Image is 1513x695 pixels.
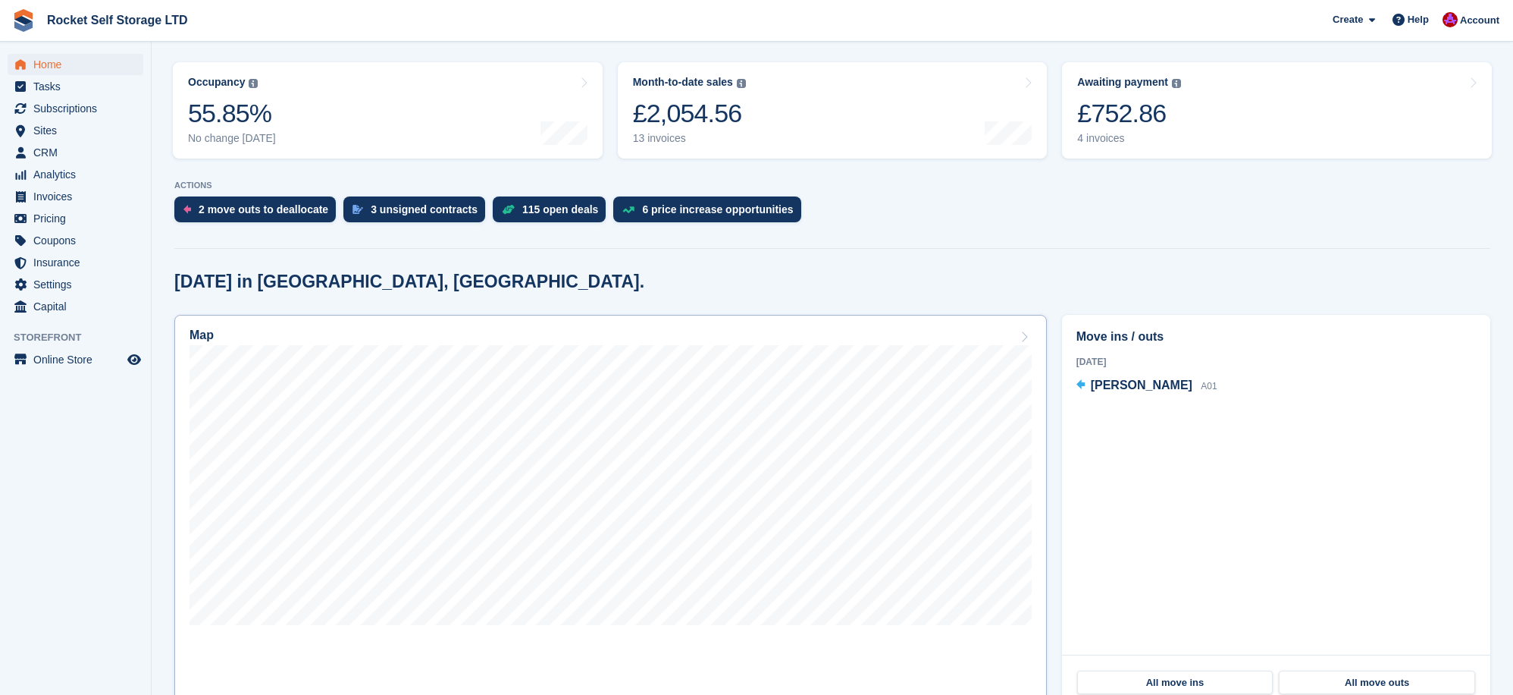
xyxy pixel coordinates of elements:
span: Analytics [33,164,124,185]
div: Occupancy [188,76,245,89]
img: price_increase_opportunities-93ffe204e8149a01c8c9dc8f82e8f89637d9d84a8eef4429ea346261dce0b2c0.svg [622,206,634,213]
div: 2 move outs to deallocate [199,203,328,215]
a: [PERSON_NAME] A01 [1076,376,1217,396]
span: Coupons [33,230,124,251]
a: Awaiting payment £752.86 4 invoices [1062,62,1492,159]
h2: [DATE] in [GEOGRAPHIC_DATA], [GEOGRAPHIC_DATA]. [174,272,644,292]
span: Capital [33,296,124,317]
img: stora-icon-8386f47178a22dfd0bd8f6a31ec36ba5ce8667c1dd55bd0f319d3a0aa187defe.svg [12,9,35,32]
span: CRM [33,142,124,163]
a: menu [8,252,143,273]
img: move_outs_to_deallocate_icon-f764333ba52eb49d3ac5e1228854f67142a1ed5810a6f6cc68b1a99e826820c5.svg [183,205,191,214]
a: menu [8,164,143,185]
a: menu [8,98,143,119]
div: 13 invoices [633,132,746,145]
a: All move ins [1077,671,1273,695]
a: 2 move outs to deallocate [174,197,343,230]
span: Sites [33,120,124,141]
span: Storefront [14,330,151,345]
div: 55.85% [188,98,276,129]
span: A01 [1201,381,1217,392]
span: Home [33,54,124,75]
div: 6 price increase opportunities [642,203,793,215]
a: Rocket Self Storage LTD [41,8,194,33]
a: menu [8,208,143,229]
a: menu [8,230,143,251]
a: Preview store [125,351,143,369]
img: icon-info-grey-7440780725fd019a000dd9b08b2336e03edf1995a4989e88bcd33f0948082b44.svg [249,79,258,88]
span: Insurance [33,252,124,273]
div: £752.86 [1077,98,1181,129]
a: 3 unsigned contracts [343,197,493,230]
a: All move outs [1279,671,1475,695]
h2: Move ins / outs [1076,328,1476,346]
span: Invoices [33,186,124,207]
span: Help [1408,12,1429,27]
a: menu [8,54,143,75]
a: Month-to-date sales £2,054.56 13 invoices [618,62,1048,159]
img: Lee Tresadern [1443,12,1458,27]
div: [DATE] [1076,355,1476,369]
a: menu [8,142,143,163]
div: 115 open deals [522,203,598,215]
span: Online Store [33,349,124,370]
span: Tasks [33,76,124,97]
div: 3 unsigned contracts [371,203,478,215]
a: menu [8,349,143,370]
img: deal-1b604bf984904fb50ccaf53a9ad4b4a5d6e5aea283cecdc64d6e3604feb123c2.svg [502,204,515,215]
span: [PERSON_NAME] [1091,379,1192,392]
div: No change [DATE] [188,132,276,145]
div: Awaiting payment [1077,76,1168,89]
a: menu [8,120,143,141]
p: ACTIONS [174,181,1490,190]
a: 6 price increase opportunities [613,197,808,230]
img: contract_signature_icon-13c848040528278c33f63329250d36e43548de30e8caae1d1a13099fd9432cc5.svg [352,205,363,214]
a: menu [8,186,143,207]
span: Account [1460,13,1499,28]
img: icon-info-grey-7440780725fd019a000dd9b08b2336e03edf1995a4989e88bcd33f0948082b44.svg [1172,79,1181,88]
div: Month-to-date sales [633,76,733,89]
a: menu [8,296,143,317]
div: 4 invoices [1077,132,1181,145]
a: 115 open deals [493,197,613,230]
a: menu [8,274,143,295]
h2: Map [190,329,214,342]
img: icon-info-grey-7440780725fd019a000dd9b08b2336e03edf1995a4989e88bcd33f0948082b44.svg [737,79,746,88]
a: menu [8,76,143,97]
span: Pricing [33,208,124,229]
div: £2,054.56 [633,98,746,129]
span: Create [1333,12,1363,27]
span: Settings [33,274,124,295]
a: Occupancy 55.85% No change [DATE] [173,62,603,159]
span: Subscriptions [33,98,124,119]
